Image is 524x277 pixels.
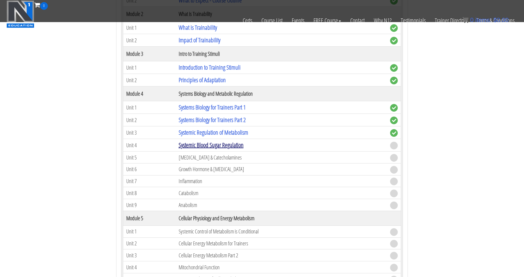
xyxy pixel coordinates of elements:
[176,87,387,101] th: Systems Biology and Metabolic Regulation
[123,61,176,74] td: Unit 1
[462,17,469,23] img: icon11.png
[179,116,246,124] a: Systems Biology for Trainers Part 2
[396,10,430,31] a: Testimonials
[257,10,287,31] a: Course List
[123,249,176,261] td: Unit 3
[123,261,176,273] td: Unit 4
[238,10,257,31] a: Certs
[179,128,248,137] a: Systemic Regulation of Metabolism
[123,175,176,187] td: Unit 7
[179,103,246,111] a: Systems Biology for Trainers Part 1
[390,104,398,112] span: complete
[470,17,473,23] span: 0
[123,87,176,101] th: Module 4
[123,152,176,164] td: Unit 5
[493,17,497,23] span: $
[123,139,176,152] td: Unit 4
[6,0,34,28] img: n1-education
[287,10,309,31] a: Events
[123,211,176,225] th: Module 5
[475,17,492,23] span: items:
[123,101,176,114] td: Unit 1
[123,74,176,87] td: Unit 2
[176,225,387,237] td: Systemic Control of Metabolism is Conditional
[472,10,519,31] a: Terms & Conditions
[462,17,509,23] a: 0 items: $0.00
[123,126,176,139] td: Unit 3
[176,261,387,273] td: Mitochondrial Function
[369,10,396,31] a: Why N1?
[493,17,509,23] bdi: 0.00
[176,237,387,249] td: Cellular Energy Metabolism for Trainers
[346,10,369,31] a: Contact
[123,237,176,249] td: Unit 2
[309,10,346,31] a: FREE Course
[123,199,176,211] td: Unit 9
[40,2,48,10] span: 0
[123,47,176,61] th: Module 3
[176,175,387,187] td: Inflammation
[176,249,387,261] td: Cellular Energy Metabolism Part 2
[179,76,226,84] a: Principles of Adaptation
[390,129,398,137] span: complete
[123,225,176,237] td: Unit 1
[176,199,387,211] td: Anabolism
[176,164,387,175] td: Growth Hormone & [MEDICAL_DATA]
[176,47,387,61] th: Intro to Training Stimuli
[123,164,176,175] td: Unit 6
[176,152,387,164] td: [MEDICAL_DATA] & Catecholamines
[34,1,48,9] a: 0
[390,117,398,124] span: complete
[390,64,398,72] span: complete
[179,63,241,71] a: Introduction to Training Stimuli
[176,187,387,199] td: Catabolism
[123,114,176,126] td: Unit 2
[430,10,472,31] a: Trainer Directory
[390,37,398,44] span: complete
[123,34,176,47] td: Unit 2
[179,36,220,44] a: Impact of Trainability
[176,211,387,225] th: Cellular Physiology and Energy Metabolism
[123,187,176,199] td: Unit 8
[179,141,244,149] a: Systemic Blood Sugar Regulation
[390,77,398,84] span: complete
